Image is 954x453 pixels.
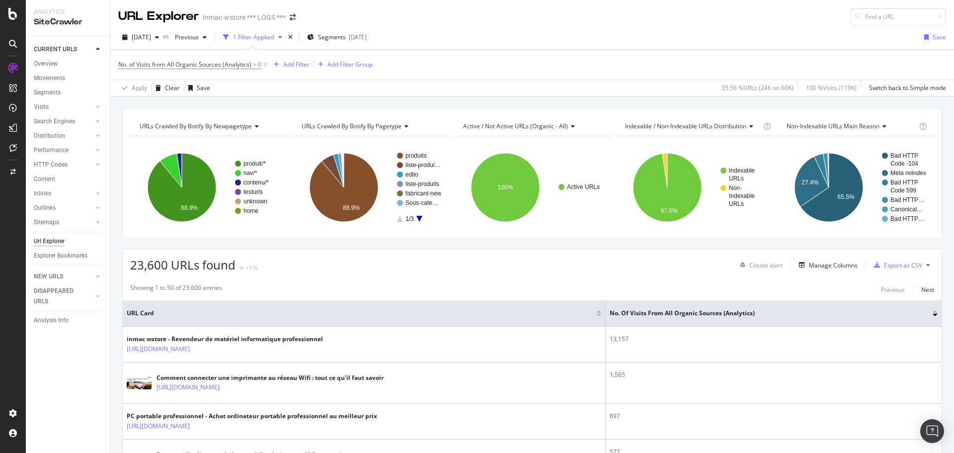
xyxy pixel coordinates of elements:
[34,286,93,307] a: DISAPPEARED URLS
[118,8,199,25] div: URL Explorer
[802,179,819,186] text: 27.4%
[34,102,49,112] div: Visits
[34,188,93,199] a: Inlinks
[292,144,449,231] svg: A chart.
[253,60,256,69] span: >
[34,217,59,228] div: Sitemaps
[890,196,924,203] text: Bad HTTP…
[349,33,367,41] div: [DATE]
[34,131,65,141] div: Distribution
[405,181,439,187] text: liste-produits
[749,261,783,270] div: Create alert
[34,286,84,307] div: DISAPPEARED URLS
[881,285,905,294] div: Previous
[806,84,857,92] div: 100 % Visits ( 119K )
[405,190,441,197] text: fabricant-new
[34,59,103,69] a: Overview
[127,344,190,354] a: [URL][DOMAIN_NAME]
[787,122,879,130] span: Non-Indexable URLs Main Reason
[921,285,934,294] div: Next
[34,73,65,84] div: Movements
[34,251,103,261] a: Explorer Bookmarks
[184,80,210,96] button: Save
[34,73,103,84] a: Movements
[34,251,87,261] div: Explorer Bookmarks
[729,175,744,182] text: URLs
[729,192,755,199] text: Indexable
[118,60,251,69] span: No. of Visits from All Organic Sources (Analytics)
[851,8,946,25] input: Find a URL
[660,207,677,214] text: 97.6%
[463,122,568,130] span: Active / Not Active URLs (organic - all)
[610,335,938,344] div: 13,157
[34,315,69,326] div: Analysis Info
[567,183,600,190] text: Active URLs
[809,261,858,270] div: Manage Columns
[258,58,261,72] span: 0
[163,32,171,40] span: vs
[34,102,93,112] a: Visits
[729,167,755,174] text: Indexable
[461,118,602,134] h4: Active / Not Active URLs
[890,215,924,222] text: Bad HTTP…
[933,33,946,41] div: Save
[118,29,163,45] button: [DATE]
[219,29,286,45] button: 1 Filter Applied
[34,16,102,28] div: SiteCrawler
[729,200,744,207] text: URLs
[34,116,75,127] div: Search Engines
[283,60,310,69] div: Add Filter
[454,144,611,231] svg: A chart.
[865,80,946,96] button: Switch back to Simple mode
[34,174,103,184] a: Content
[777,144,934,231] svg: A chart.
[286,32,295,42] div: times
[34,88,61,98] div: Segments
[327,60,373,69] div: Add Filter Group
[34,44,93,55] a: CURRENT URLS
[300,118,440,134] h4: URLs Crawled By Botify By pagetype
[165,84,180,92] div: Clear
[405,199,438,206] text: Sous-cate…
[132,84,147,92] div: Apply
[138,118,278,134] h4: URLs Crawled By Botify By newpagetype
[34,116,93,127] a: Search Engines
[127,421,190,431] a: [URL][DOMAIN_NAME]
[245,264,257,272] div: +1%
[181,204,198,211] text: 88.9%
[314,59,373,71] button: Add Filter Group
[34,44,77,55] div: CURRENT URLS
[34,188,51,199] div: Inlinks
[34,272,93,282] a: NEW URLS
[625,122,746,130] span: Indexable / Non-Indexable URLs distribution
[197,84,210,92] div: Save
[130,144,287,231] svg: A chart.
[34,160,93,170] a: HTTP Codes
[610,370,938,379] div: 1,565
[34,203,56,213] div: Outlinks
[890,206,923,213] text: Canonical…
[890,170,926,177] text: Meta noindex
[127,376,152,389] img: main image
[785,118,917,134] h4: Non-Indexable URLs Main Reason
[118,80,147,96] button: Apply
[498,184,513,191] text: 100%
[171,29,211,45] button: Previous
[884,261,922,270] div: Export as CSV
[140,122,252,130] span: URLs Crawled By Botify By newpagetype
[34,174,55,184] div: Content
[890,187,916,194] text: Code 599
[34,59,58,69] div: Overview
[34,272,63,282] div: NEW URLS
[127,412,377,421] div: PC portable professionnel - Achat ordinateur portable professionnel au meilleur prix
[132,33,151,41] span: 2025 Sep. 15th
[171,33,199,41] span: Previous
[34,88,103,98] a: Segments
[616,144,773,231] div: A chart.
[303,29,371,45] button: Segments[DATE]
[921,283,934,295] button: Next
[343,204,360,211] text: 88.9%
[239,267,243,270] img: Equal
